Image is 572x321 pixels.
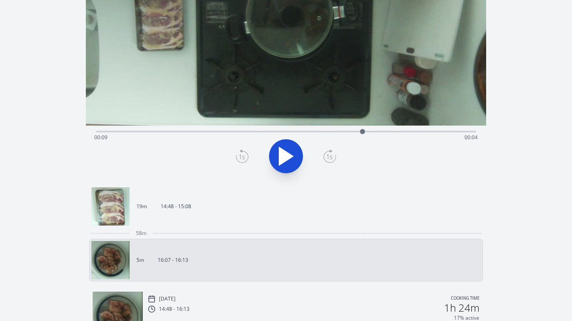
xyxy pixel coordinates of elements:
[444,303,479,313] h2: 1h 24m
[158,257,188,264] p: 16:07 - 16:13
[136,203,147,210] p: 19m
[159,306,190,312] p: 14:48 - 16:13
[91,187,130,226] img: 250813054929_thumb.jpeg
[451,295,479,303] p: Cooking time
[161,203,191,210] p: 14:48 - 15:08
[159,295,176,302] p: [DATE]
[136,230,147,237] span: 58m
[94,134,108,141] span: 00:09
[91,241,130,279] img: 250813070805_thumb.jpeg
[464,134,478,141] span: 00:04
[136,257,144,264] p: 5m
